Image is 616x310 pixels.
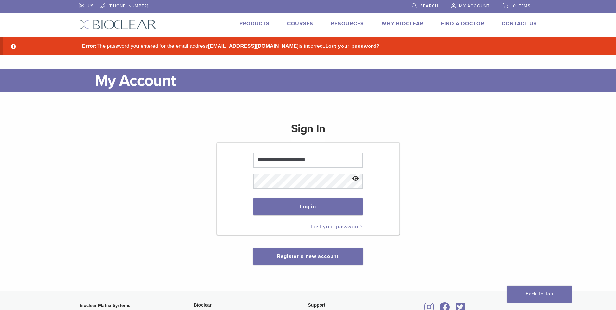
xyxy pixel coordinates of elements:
strong: Error: [82,43,96,49]
a: Contact Us [502,20,537,27]
a: Back To Top [507,286,572,303]
a: Why Bioclear [382,20,423,27]
a: Lost your password? [325,43,379,49]
strong: [EMAIL_ADDRESS][DOMAIN_NAME] [208,43,299,49]
h1: My Account [95,69,537,92]
a: Resources [331,20,364,27]
span: 0 items [513,3,531,8]
a: Products [239,20,270,27]
span: Search [420,3,438,8]
a: Lost your password? [311,223,363,230]
span: My Account [459,3,490,8]
span: Support [308,303,326,308]
button: Log in [253,198,363,215]
a: Find A Doctor [441,20,484,27]
button: Show password [349,170,363,187]
li: The password you entered for the email address is incorrect. [80,42,547,50]
h1: Sign In [291,121,325,142]
a: Register a new account [277,253,339,260]
strong: Bioclear Matrix Systems [80,303,130,308]
img: Bioclear [79,20,156,29]
a: Courses [287,20,313,27]
span: Bioclear [194,303,212,308]
button: Register a new account [253,248,363,265]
